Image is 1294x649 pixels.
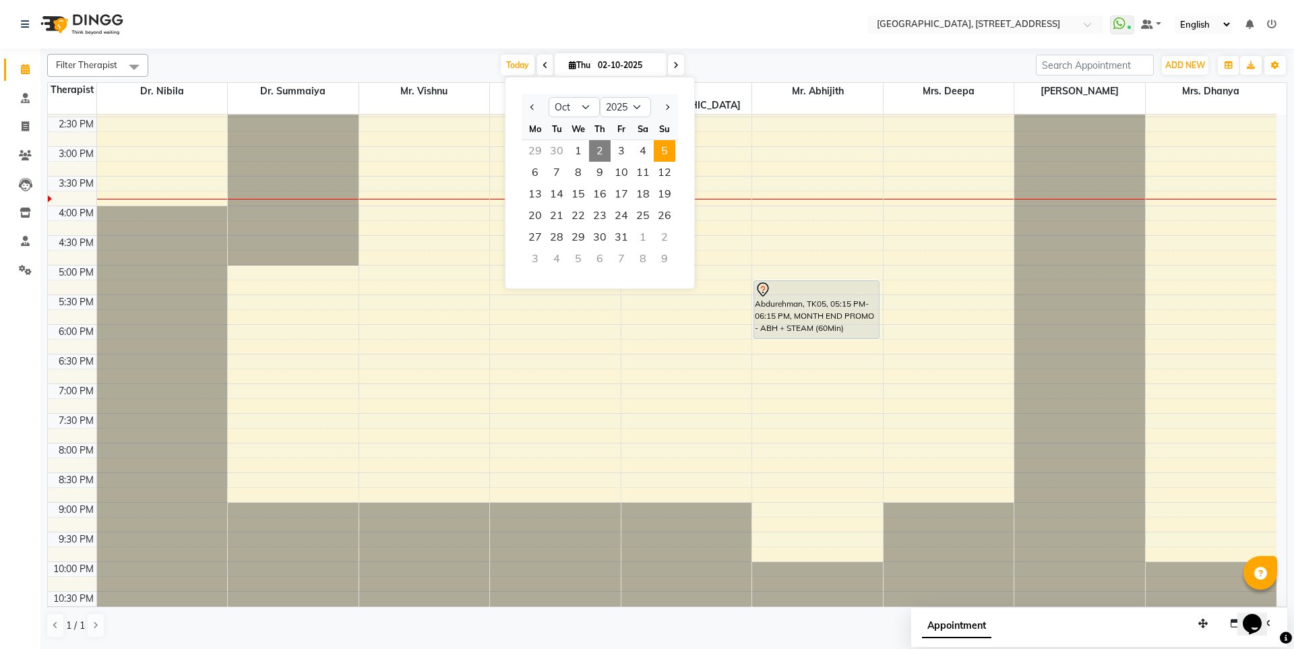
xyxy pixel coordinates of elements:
div: 6:00 PM [56,325,96,339]
div: Abdurehman, TK05, 05:15 PM-06:15 PM, MONTH END PROMO - ABH + STEAM (60Min) [754,281,879,338]
img: logo [34,5,127,43]
span: 15 [567,183,589,205]
div: Wednesday, November 5, 2025 [567,248,589,270]
div: Monday, October 13, 2025 [524,183,546,205]
span: 12 [654,162,675,183]
div: Friday, October 10, 2025 [611,162,632,183]
div: Friday, October 24, 2025 [611,205,632,226]
div: Friday, October 31, 2025 [611,226,632,248]
span: Mrs. Dhanya [1146,83,1276,100]
button: Next month [661,96,673,118]
div: 3:30 PM [56,177,96,191]
span: Dr. Summaiya [228,83,359,100]
span: 13 [524,183,546,205]
span: Mr. Abhijith [752,83,883,100]
span: Mrs. Deepa [884,83,1014,100]
div: Saturday, October 18, 2025 [632,183,654,205]
div: 9:30 PM [56,532,96,547]
span: 31 [611,226,632,248]
div: Wednesday, October 15, 2025 [567,183,589,205]
div: Tuesday, November 4, 2025 [546,248,567,270]
div: Friday, October 3, 2025 [611,140,632,162]
div: 9:00 PM [56,503,96,517]
span: 6 [524,162,546,183]
div: Monday, October 6, 2025 [524,162,546,183]
div: We [567,118,589,140]
span: 8 [567,162,589,183]
span: 2 [589,140,611,162]
span: 26 [654,205,675,226]
span: 3 [611,140,632,162]
div: Friday, November 7, 2025 [611,248,632,270]
div: 8:30 PM [56,473,96,487]
div: 8:00 PM [56,443,96,458]
div: Therapist [48,83,96,97]
span: ADD NEW [1165,60,1205,70]
span: 16 [589,183,611,205]
div: Thursday, October 23, 2025 [589,205,611,226]
div: Saturday, November 8, 2025 [632,248,654,270]
div: Sunday, October 12, 2025 [654,162,675,183]
div: Sunday, October 5, 2025 [654,140,675,162]
div: 4:30 PM [56,236,96,250]
div: Thursday, October 2, 2025 [589,140,611,162]
span: Today [501,55,534,75]
div: 5:00 PM [56,266,96,280]
div: 10:30 PM [51,592,96,606]
input: Search Appointment [1036,55,1154,75]
div: 7:30 PM [56,414,96,428]
select: Select year [600,97,651,117]
span: 18 [632,183,654,205]
div: Th [589,118,611,140]
div: 2:30 PM [56,117,96,131]
div: Sunday, October 26, 2025 [654,205,675,226]
div: Tuesday, October 14, 2025 [546,183,567,205]
div: Tu [546,118,567,140]
input: 2025-10-02 [594,55,661,75]
span: 21 [546,205,567,226]
span: 5 [654,140,675,162]
div: Friday, October 17, 2025 [611,183,632,205]
span: 10 [611,162,632,183]
span: 27 [524,226,546,248]
div: Sunday, November 9, 2025 [654,248,675,270]
div: Monday, September 29, 2025 [524,140,546,162]
div: Mo [524,118,546,140]
span: Appointment [922,614,991,638]
div: Thursday, November 6, 2025 [589,248,611,270]
div: Saturday, October 11, 2025 [632,162,654,183]
span: 23 [589,205,611,226]
div: Saturday, October 4, 2025 [632,140,654,162]
span: 22 [567,205,589,226]
span: 28 [546,226,567,248]
div: Thursday, October 30, 2025 [589,226,611,248]
div: Saturday, November 1, 2025 [632,226,654,248]
div: Tuesday, October 7, 2025 [546,162,567,183]
div: Tuesday, September 30, 2025 [546,140,567,162]
div: Monday, October 27, 2025 [524,226,546,248]
div: Thursday, October 9, 2025 [589,162,611,183]
span: Mr. Praveen [490,83,621,100]
div: Sunday, October 19, 2025 [654,183,675,205]
span: Filter Therapist [56,59,117,70]
div: 7:00 PM [56,384,96,398]
div: Sunday, November 2, 2025 [654,226,675,248]
div: Thursday, October 16, 2025 [589,183,611,205]
span: 1 [567,140,589,162]
span: [PERSON_NAME] [1014,83,1145,100]
div: Wednesday, October 22, 2025 [567,205,589,226]
iframe: chat widget [1237,595,1281,636]
div: Wednesday, October 29, 2025 [567,226,589,248]
span: 25 [632,205,654,226]
span: 14 [546,183,567,205]
div: Monday, November 3, 2025 [524,248,546,270]
span: Thu [565,60,594,70]
div: 10:00 PM [51,562,96,576]
span: 29 [567,226,589,248]
button: Previous month [527,96,538,118]
select: Select month [549,97,600,117]
span: Mr. Vishnu [359,83,490,100]
span: 17 [611,183,632,205]
div: Su [654,118,675,140]
span: 1 / 1 [66,619,85,633]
